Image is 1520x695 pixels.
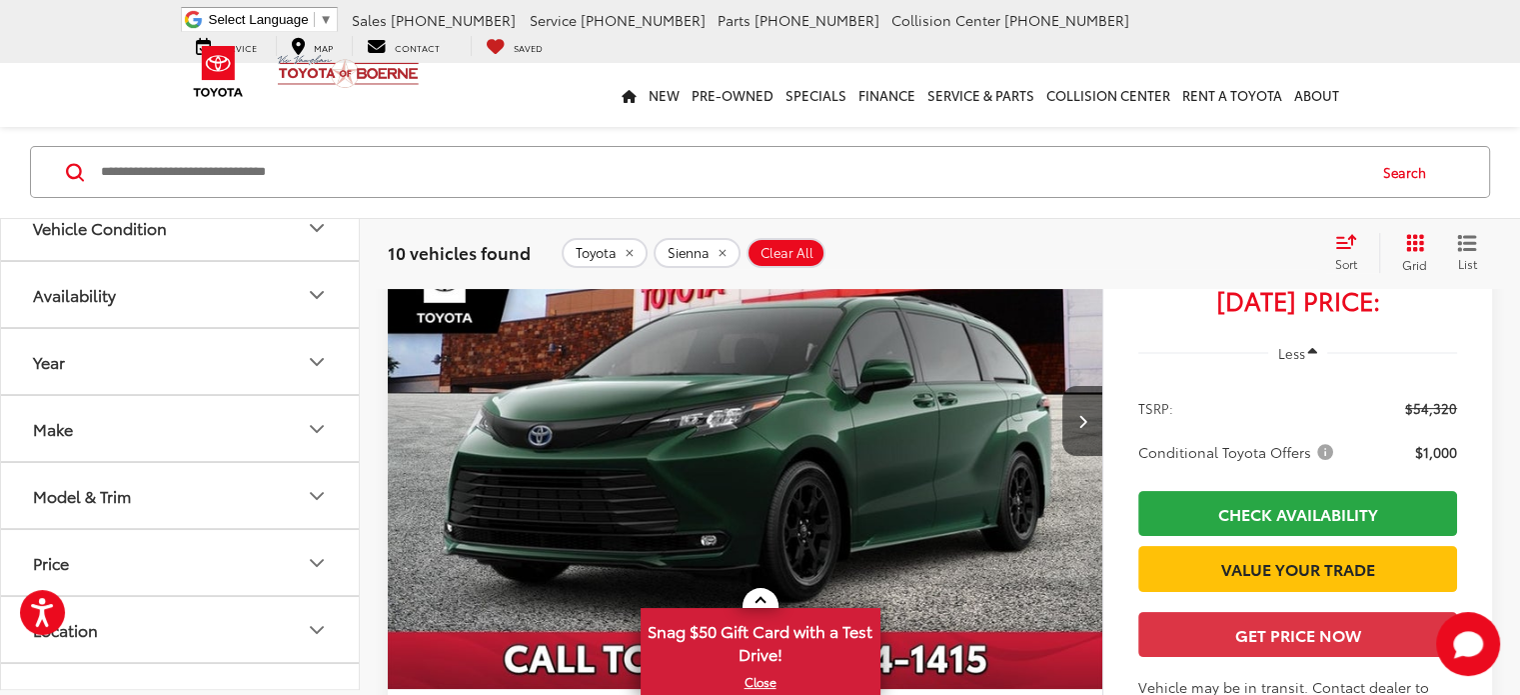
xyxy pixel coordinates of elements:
button: Toggle Chat Window [1436,612,1500,676]
div: Model & Trim [33,487,131,506]
span: [PHONE_NUMBER] [1004,10,1129,30]
a: Service & Parts: Opens in a new tab [921,63,1040,127]
span: $1,000 [1415,442,1457,462]
span: Sort [1335,255,1357,272]
button: Model & TrimModel & Trim [1,464,361,529]
span: Sales [352,10,387,30]
button: remove Sienna [654,238,741,268]
span: Service [530,10,577,30]
a: Value Your Trade [1138,546,1457,591]
span: [PHONE_NUMBER] [581,10,706,30]
a: Service [181,36,272,56]
div: 2025 Toyota Sienna Woodland Edition 0 [387,152,1104,689]
span: ▼ [320,12,333,27]
img: Toyota [181,39,256,104]
span: Grid [1402,256,1427,273]
button: Get Price Now [1138,612,1457,657]
div: Location [33,621,98,640]
span: [DATE] Price: [1138,290,1457,310]
div: Vehicle Condition [305,216,329,240]
a: About [1288,63,1345,127]
button: Vehicle ConditionVehicle Condition [1,196,361,261]
a: Finance [852,63,921,127]
div: Availability [305,283,329,307]
div: Availability [33,286,116,305]
a: Pre-Owned [686,63,779,127]
span: TSRP: [1138,398,1173,418]
a: 2025 Toyota Sienna Woodland Edition AWD2025 Toyota Sienna Woodland Edition AWD2025 Toyota Sienna ... [387,152,1104,689]
a: Check Availability [1138,491,1457,536]
span: Less [1277,344,1304,362]
button: MakeMake [1,397,361,462]
span: [PHONE_NUMBER] [755,10,879,30]
div: Price [305,551,329,575]
a: Select Language​ [209,12,333,27]
div: Year [33,353,65,372]
img: 2025 Toyota Sienna Woodland Edition AWD [387,152,1104,690]
span: Toyota [576,246,617,262]
div: Vehicle Condition [33,219,167,238]
span: Collision Center [891,10,1000,30]
a: Contact [352,36,455,56]
span: Conditional Toyota Offers [1138,442,1337,462]
svg: Start Chat [1436,612,1500,676]
a: Rent a Toyota [1176,63,1288,127]
span: Saved [514,41,543,54]
span: ​ [314,12,315,27]
img: Vic Vaughan Toyota of Boerne [277,54,420,89]
div: Year [305,350,329,374]
a: Specials [779,63,852,127]
button: List View [1442,233,1492,273]
a: Collision Center [1040,63,1176,127]
span: Sienna [668,246,710,262]
button: Conditional Toyota Offers [1138,442,1340,462]
a: My Saved Vehicles [471,36,558,56]
div: Price [33,554,69,573]
div: Make [33,420,73,439]
span: Snag $50 Gift Card with a Test Drive! [643,610,878,671]
button: Select sort value [1325,233,1379,273]
button: LocationLocation [1,598,361,663]
span: $54,320 [1405,398,1457,418]
button: Next image [1062,386,1102,456]
a: Home [616,63,643,127]
button: YearYear [1,330,361,395]
span: Select Language [209,12,309,27]
span: List [1457,255,1477,272]
a: New [643,63,686,127]
div: Make [305,417,329,441]
div: Location [305,618,329,642]
span: 10 vehicles found [388,240,531,264]
button: Clear All [747,238,825,268]
a: Map [276,36,348,56]
button: PricePrice [1,531,361,596]
span: Parts [718,10,751,30]
input: Search by Make, Model, or Keyword [99,148,1364,196]
button: AvailabilityAvailability [1,263,361,328]
span: Clear All [760,246,813,262]
button: Grid View [1379,233,1442,273]
button: Search [1364,147,1455,197]
button: Less [1268,335,1328,371]
span: [PHONE_NUMBER] [391,10,516,30]
div: Model & Trim [305,484,329,508]
button: remove Toyota [562,238,648,268]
